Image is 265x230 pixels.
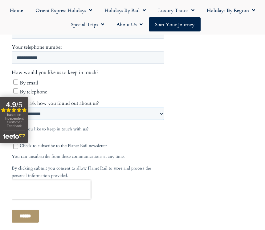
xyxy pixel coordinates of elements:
a: Special Trips [65,17,110,31]
a: Orient Express Holidays [29,3,98,17]
nav: Menu [3,3,262,31]
a: Start your Journey [149,17,201,31]
span: Your last name [78,144,109,150]
a: Home [4,3,29,17]
a: Holidays by Rail [98,3,152,17]
a: Holidays by Region [201,3,261,17]
a: About Us [110,17,149,31]
a: Luxury Trains [152,3,201,17]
